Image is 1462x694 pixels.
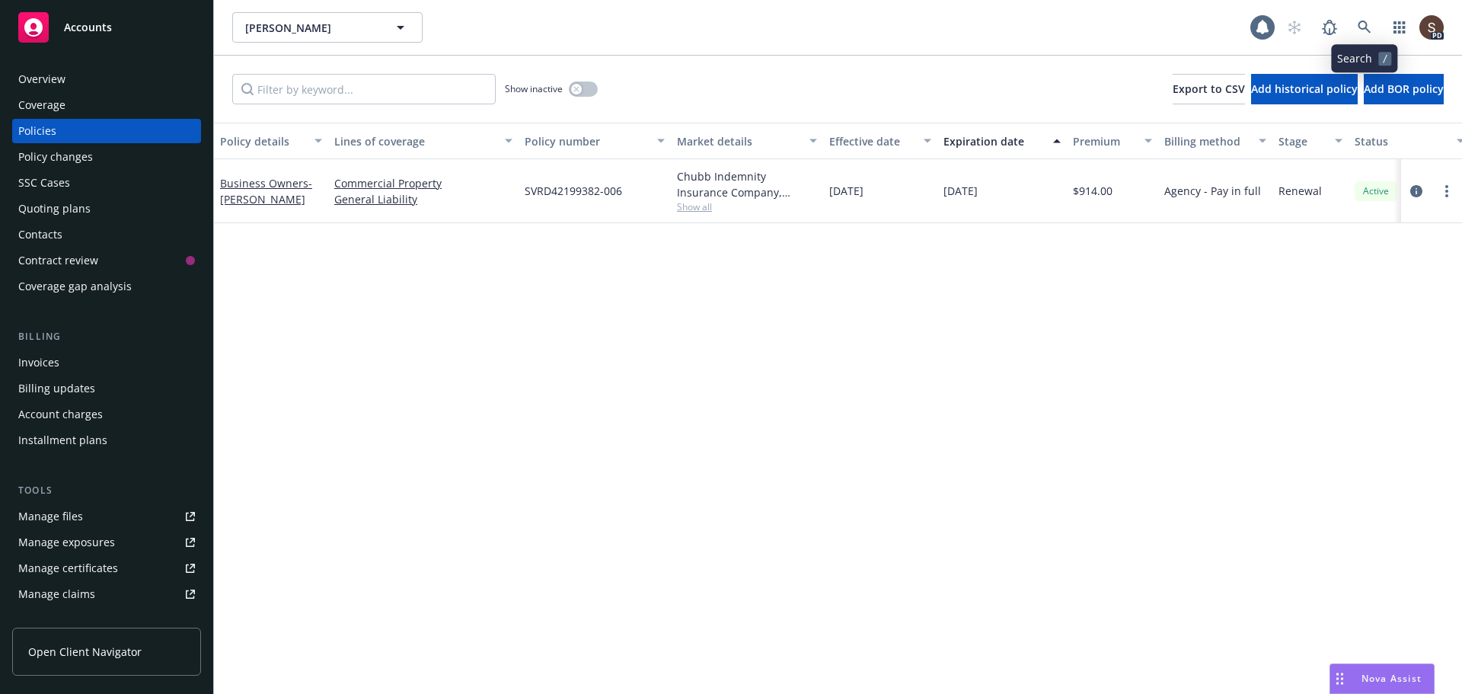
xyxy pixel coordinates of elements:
[1361,672,1422,685] span: Nova Assist
[12,6,201,49] a: Accounts
[1438,182,1456,200] a: more
[334,191,512,207] a: General Liability
[18,171,70,195] div: SSC Cases
[1164,183,1261,199] span: Agency - Pay in full
[18,145,93,169] div: Policy changes
[245,20,377,36] span: [PERSON_NAME]
[829,133,915,149] div: Effective date
[1073,183,1112,199] span: $914.00
[12,248,201,273] a: Contract review
[519,123,671,159] button: Policy number
[12,582,201,606] a: Manage claims
[18,67,65,91] div: Overview
[677,200,817,213] span: Show all
[12,402,201,427] a: Account charges
[505,82,563,95] span: Show inactive
[1164,133,1250,149] div: Billing method
[232,74,496,104] input: Filter by keyword...
[525,183,622,199] span: SVRD42199382-006
[18,428,107,453] div: Installment plans
[1278,183,1322,199] span: Renewal
[12,483,201,498] div: Tools
[12,274,201,299] a: Coverage gap analysis
[823,123,937,159] button: Effective date
[12,222,201,247] a: Contacts
[18,274,132,299] div: Coverage gap analysis
[671,123,823,159] button: Market details
[1173,82,1245,96] span: Export to CSV
[220,133,305,149] div: Policy details
[1067,123,1158,159] button: Premium
[12,530,201,555] a: Manage exposures
[1419,15,1444,40] img: photo
[677,168,817,200] div: Chubb Indemnity Insurance Company, Chubb Group, The ABC Program
[18,222,62,247] div: Contacts
[18,582,95,606] div: Manage claims
[18,530,115,555] div: Manage exposures
[12,504,201,529] a: Manage files
[12,67,201,91] a: Overview
[1251,74,1358,104] button: Add historical policy
[18,93,65,117] div: Coverage
[677,133,800,149] div: Market details
[1272,123,1349,159] button: Stage
[829,183,863,199] span: [DATE]
[214,123,328,159] button: Policy details
[12,428,201,453] a: Installment plans
[937,123,1067,159] button: Expiration date
[1349,12,1380,43] a: Search
[232,12,423,43] button: [PERSON_NAME]
[328,123,519,159] button: Lines of coverage
[1314,12,1345,43] a: Report a Bug
[18,197,91,221] div: Quoting plans
[12,608,201,632] a: Manage BORs
[334,175,512,191] a: Commercial Property
[943,183,978,199] span: [DATE]
[1384,12,1415,43] a: Switch app
[525,133,648,149] div: Policy number
[220,176,312,206] a: Business Owners
[12,376,201,401] a: Billing updates
[64,21,112,34] span: Accounts
[1361,184,1391,198] span: Active
[12,171,201,195] a: SSC Cases
[18,248,98,273] div: Contract review
[1330,664,1435,694] button: Nova Assist
[12,119,201,143] a: Policies
[943,133,1044,149] div: Expiration date
[1251,82,1358,96] span: Add historical policy
[28,644,142,660] span: Open Client Navigator
[12,145,201,169] a: Policy changes
[334,133,496,149] div: Lines of coverage
[12,329,201,344] div: Billing
[1330,664,1349,693] div: Drag to move
[1173,74,1245,104] button: Export to CSV
[18,376,95,401] div: Billing updates
[18,504,83,529] div: Manage files
[12,350,201,375] a: Invoices
[1364,82,1444,96] span: Add BOR policy
[1355,133,1448,149] div: Status
[1073,133,1135,149] div: Premium
[18,608,90,632] div: Manage BORs
[1278,133,1326,149] div: Stage
[18,350,59,375] div: Invoices
[1158,123,1272,159] button: Billing method
[12,93,201,117] a: Coverage
[18,402,103,427] div: Account charges
[1364,74,1444,104] button: Add BOR policy
[1407,182,1425,200] a: circleInformation
[1279,12,1310,43] a: Start snowing
[220,176,312,206] span: - [PERSON_NAME]
[12,197,201,221] a: Quoting plans
[18,119,56,143] div: Policies
[18,556,118,580] div: Manage certificates
[12,556,201,580] a: Manage certificates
